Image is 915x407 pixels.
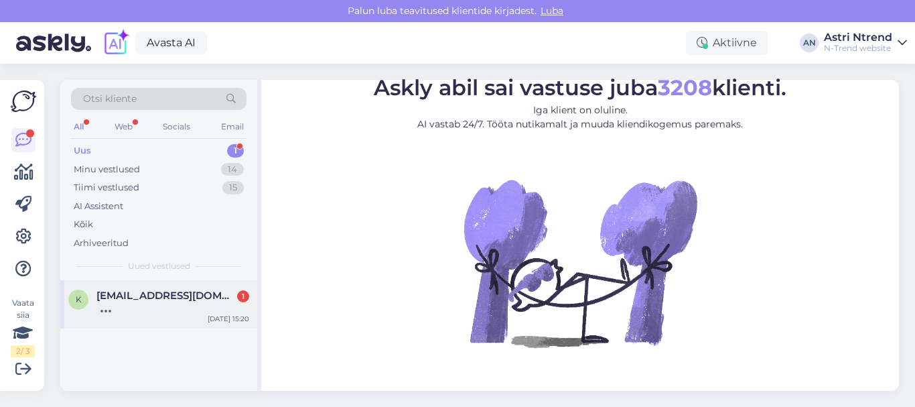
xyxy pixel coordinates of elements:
span: Askly abil sai vastuse juba klienti. [374,74,786,101]
img: Askly Logo [11,91,36,112]
span: Otsi kliente [83,92,137,106]
div: [DATE] 15:20 [208,314,249,324]
span: Luba [537,5,567,17]
div: AI Assistent [74,200,123,213]
div: 14 [221,163,244,176]
div: Aktiivne [686,31,768,55]
p: Iga klient on oluline. AI vastab 24/7. Tööta nutikamalt ja muuda kliendikogemus paremaks. [374,103,786,131]
img: No Chat active [460,142,701,384]
div: N-Trend website [824,43,892,54]
div: 1 [227,144,244,158]
div: Kõik [74,218,93,231]
div: Astri Ntrend [824,32,892,43]
a: Astri NtrendN-Trend website [824,32,907,54]
div: 2 / 3 [11,345,35,357]
img: explore-ai [102,29,130,57]
div: Arhiveeritud [74,237,129,250]
div: Minu vestlused [74,163,140,176]
div: Socials [160,118,193,135]
div: 15 [222,181,244,194]
div: All [71,118,86,135]
b: 3208 [658,74,712,101]
div: 1 [237,290,249,302]
div: Uus [74,144,91,158]
div: AN [800,34,819,52]
span: k [76,294,82,304]
div: Web [112,118,135,135]
span: Uued vestlused [128,260,190,272]
span: kristi.anissimova@gmail.com [96,290,236,302]
div: Email [218,118,247,135]
div: Tiimi vestlused [74,181,139,194]
a: Avasta AI [135,32,207,54]
div: Vaata siia [11,297,35,357]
